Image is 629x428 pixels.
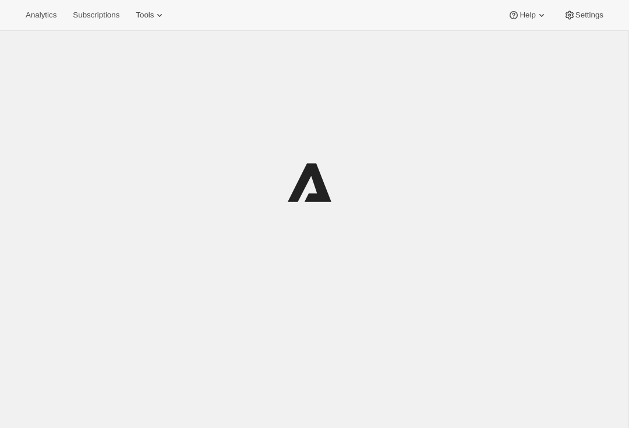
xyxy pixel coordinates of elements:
button: Help [501,7,554,23]
span: Subscriptions [73,10,119,20]
button: Analytics [19,7,63,23]
button: Settings [557,7,610,23]
span: Analytics [26,10,56,20]
span: Settings [575,10,603,20]
button: Subscriptions [66,7,126,23]
button: Tools [129,7,172,23]
span: Tools [136,10,154,20]
span: Help [520,10,535,20]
